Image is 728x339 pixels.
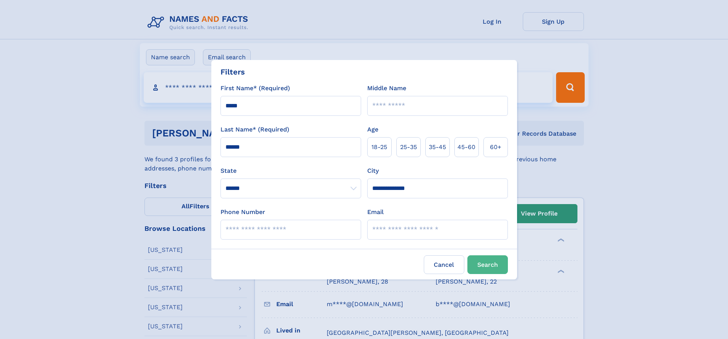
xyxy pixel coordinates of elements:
span: 25‑35 [400,143,417,152]
button: Search [467,255,508,274]
label: City [367,166,379,175]
label: Email [367,208,384,217]
label: Phone Number [221,208,265,217]
label: Last Name* (Required) [221,125,289,134]
label: State [221,166,361,175]
span: 18‑25 [371,143,387,152]
span: 60+ [490,143,501,152]
span: 35‑45 [429,143,446,152]
span: 45‑60 [457,143,475,152]
label: Middle Name [367,84,406,93]
label: Cancel [424,255,464,274]
label: First Name* (Required) [221,84,290,93]
label: Age [367,125,378,134]
div: Filters [221,66,245,78]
